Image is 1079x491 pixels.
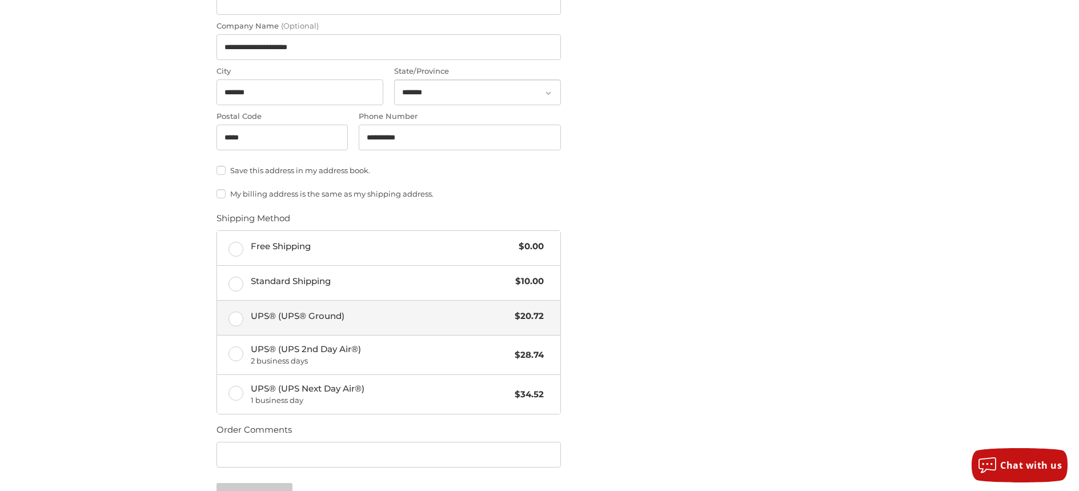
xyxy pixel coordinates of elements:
[394,66,561,77] label: State/Province
[251,356,510,367] span: 2 business days
[510,275,544,288] span: $10.00
[216,21,561,32] label: Company Name
[251,240,514,253] span: Free Shipping
[513,240,544,253] span: $0.00
[251,275,510,288] span: Standard Shipping
[251,395,510,406] span: 1 business day
[216,189,561,198] label: My billing address is the same as my shipping address.
[216,424,292,442] legend: Order Comments
[509,388,544,401] span: $34.52
[216,166,561,175] label: Save this address in my address book.
[1000,459,1062,472] span: Chat with us
[216,111,348,122] label: Postal Code
[359,111,561,122] label: Phone Number
[281,21,319,30] small: (Optional)
[251,343,510,367] span: UPS® (UPS 2nd Day Air®)
[972,448,1068,482] button: Chat with us
[251,382,510,406] span: UPS® (UPS Next Day Air®)
[216,66,383,77] label: City
[509,349,544,362] span: $28.74
[251,310,510,323] span: UPS® (UPS® Ground)
[216,212,290,230] legend: Shipping Method
[509,310,544,323] span: $20.72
